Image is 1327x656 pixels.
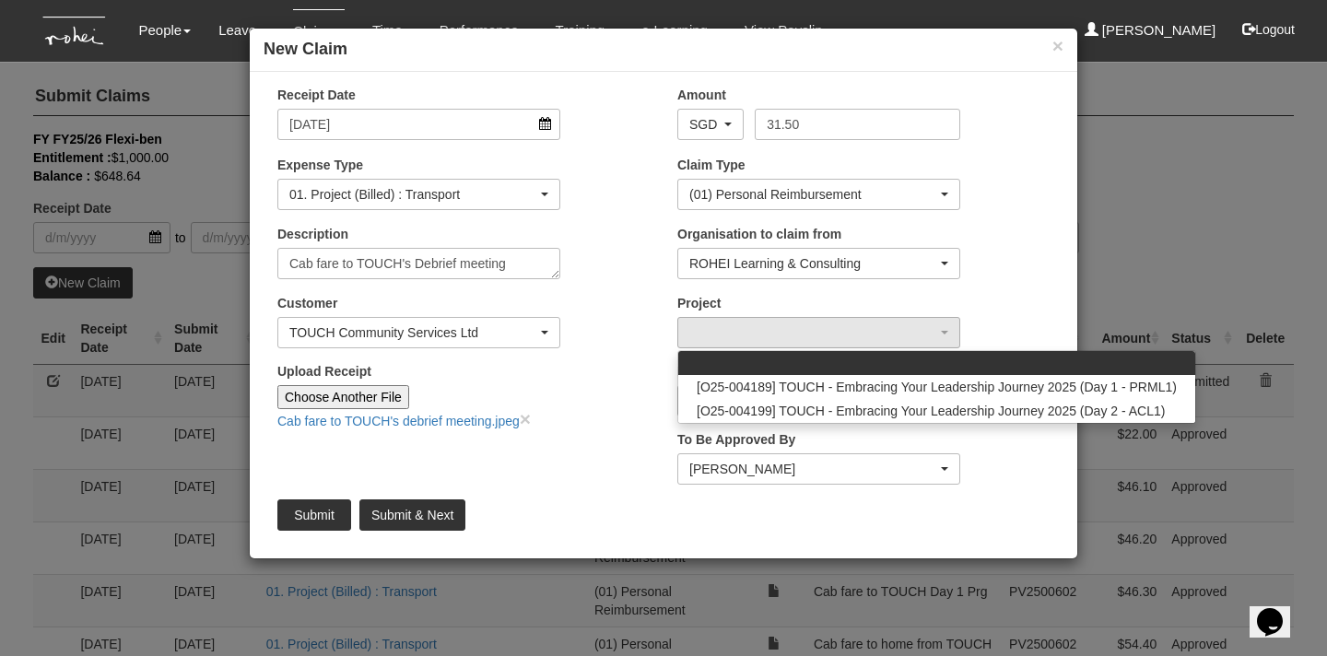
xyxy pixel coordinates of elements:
button: ROHEI Learning & Consulting [677,248,960,279]
button: 01. Project (Billed) : Transport [277,179,560,210]
div: SGD [689,115,721,134]
label: Expense Type [277,156,363,174]
label: Claim Type [677,156,746,174]
label: Receipt Date [277,86,356,104]
label: Amount [677,86,726,104]
div: TOUCH Community Services Ltd [289,323,537,342]
div: 01. Project (Billed) : Transport [289,185,537,204]
input: Choose Another File [277,385,409,409]
input: Submit [277,499,351,531]
div: [PERSON_NAME] [689,460,937,478]
button: Claribel Abadilla [677,453,960,485]
a: Cab fare to TOUCH's debrief meeting.jpeg [277,414,520,428]
label: Upload Receipt [277,362,371,381]
input: d/m/yyyy [277,109,560,140]
a: close [520,408,531,429]
input: Submit & Next [359,499,465,531]
label: Project [677,294,721,312]
b: New Claim [264,40,347,58]
button: SGD [677,109,744,140]
label: Description [277,225,348,243]
div: (01) Personal Reimbursement [689,185,937,204]
span: [O25-004199] TOUCH - Embracing Your Leadership Journey 2025 (Day 2 - ACL1) [697,402,1165,420]
button: × [1052,36,1063,55]
label: Organisation to claim from [677,225,841,243]
iframe: chat widget [1250,582,1309,638]
button: TOUCH Community Services Ltd [277,317,560,348]
div: ROHEI Learning & Consulting [689,254,937,273]
label: To Be Approved By [677,430,795,449]
button: (01) Personal Reimbursement [677,179,960,210]
span: [O25-004189] TOUCH - Embracing Your Leadership Journey 2025 (Day 1 - PRML1) [697,378,1177,396]
label: Customer [277,294,337,312]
